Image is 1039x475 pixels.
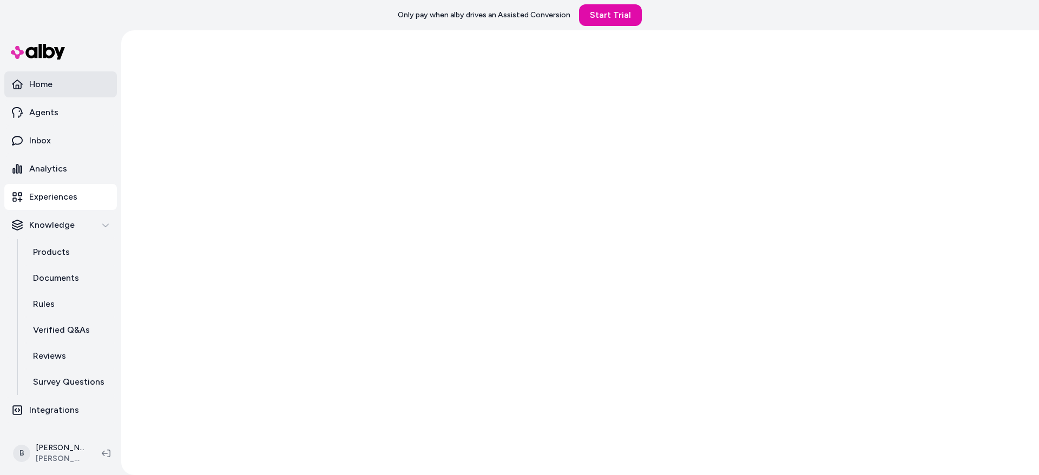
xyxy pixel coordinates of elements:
span: [PERSON_NAME]'s Wigs [36,453,84,464]
a: Agents [4,100,117,126]
a: Verified Q&As [22,317,117,343]
p: [PERSON_NAME]'s Wigs Shopify [36,443,84,453]
p: Verified Q&As [33,324,90,337]
a: Start Trial [579,4,642,26]
a: Integrations [4,397,117,423]
p: Inbox [29,134,51,147]
p: Survey Questions [33,375,104,388]
p: Agents [29,106,58,119]
button: Knowledge [4,212,117,238]
a: Reviews [22,343,117,369]
p: Products [33,246,70,259]
span: B [13,445,30,462]
a: Home [4,71,117,97]
p: Documents [33,272,79,285]
a: Products [22,239,117,265]
p: Analytics [29,162,67,175]
p: Experiences [29,190,77,203]
a: Rules [22,291,117,317]
p: Integrations [29,404,79,417]
p: Home [29,78,52,91]
a: Experiences [4,184,117,210]
a: Inbox [4,128,117,154]
button: B[PERSON_NAME]'s Wigs Shopify[PERSON_NAME]'s Wigs [6,436,93,471]
a: Survey Questions [22,369,117,395]
p: Reviews [33,349,66,362]
p: Knowledge [29,219,75,232]
a: Documents [22,265,117,291]
a: Analytics [4,156,117,182]
p: Rules [33,298,55,311]
img: alby Logo [11,44,65,60]
p: Only pay when alby drives an Assisted Conversion [398,10,570,21]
